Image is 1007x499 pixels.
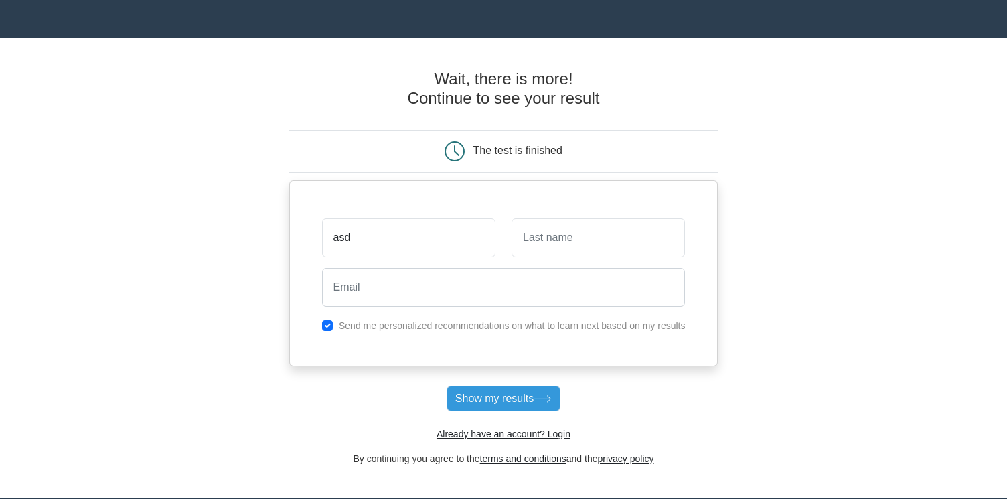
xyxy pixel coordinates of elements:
label: Send me personalized recommendations on what to learn next based on my results [339,320,686,331]
input: First name [322,218,495,257]
h4: Wait, there is more! Continue to see your result [289,70,718,109]
button: Show my results [447,386,560,411]
div: By continuing you agree to the and the [281,452,726,466]
div: The test is finished [473,145,562,156]
a: Already have an account? Login [437,429,570,439]
input: Email [322,268,686,307]
a: privacy policy [598,453,654,464]
a: terms and conditions [480,453,566,464]
input: Last name [512,218,685,257]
